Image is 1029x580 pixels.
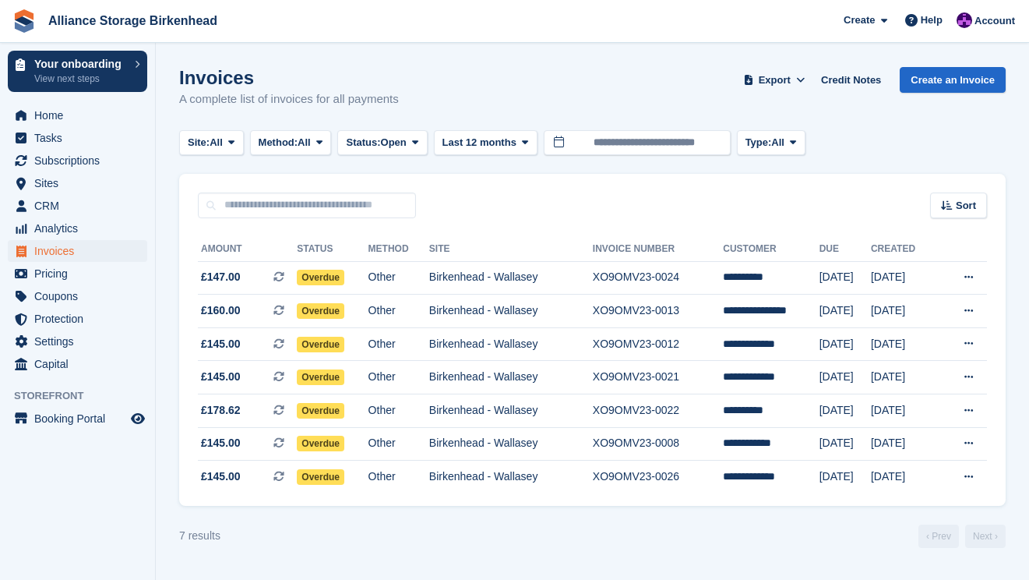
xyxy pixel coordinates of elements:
[8,331,147,352] a: menu
[297,237,368,262] th: Status
[368,461,429,493] td: Other
[201,435,241,451] span: £145.00
[8,104,147,126] a: menu
[819,261,871,295] td: [DATE]
[771,135,784,150] span: All
[871,461,938,493] td: [DATE]
[8,195,147,217] a: menu
[429,461,593,493] td: Birkenhead - Wallasey
[723,237,819,262] th: Customer
[915,525,1009,548] nav: Page
[957,12,972,28] img: Romilly Norton
[198,237,297,262] th: Amount
[129,409,147,428] a: Preview store
[210,135,223,150] span: All
[429,327,593,361] td: Birkenhead - Wallasey
[871,295,938,328] td: [DATE]
[250,130,332,156] button: Method: All
[201,369,241,385] span: £145.00
[34,58,127,69] p: Your onboarding
[8,51,147,92] a: Your onboarding View next steps
[34,353,128,375] span: Capital
[442,135,516,150] span: Last 12 months
[34,263,128,285] span: Pricing
[819,237,871,262] th: Due
[8,127,147,149] a: menu
[381,135,407,150] span: Open
[297,403,344,419] span: Overdue
[819,295,871,328] td: [DATE]
[34,195,128,217] span: CRM
[815,67,887,93] a: Credit Notes
[593,237,723,262] th: Invoice Number
[871,237,938,262] th: Created
[368,295,429,328] td: Other
[965,525,1006,548] a: Next
[740,67,809,93] button: Export
[179,528,220,544] div: 7 results
[297,337,344,352] span: Overdue
[429,394,593,428] td: Birkenhead - Wallasey
[844,12,875,28] span: Create
[34,127,128,149] span: Tasks
[201,269,241,285] span: £147.00
[593,261,723,295] td: XO9OMV23-0024
[593,394,723,428] td: XO9OMV23-0022
[871,394,938,428] td: [DATE]
[34,285,128,307] span: Coupons
[593,461,723,493] td: XO9OMV23-0026
[8,150,147,172] a: menu
[34,217,128,239] span: Analytics
[34,408,128,430] span: Booking Portal
[593,295,723,328] td: XO9OMV23-0013
[34,308,128,330] span: Protection
[42,8,224,34] a: Alliance Storage Birkenhead
[434,130,537,156] button: Last 12 months
[12,9,36,33] img: stora-icon-8386f47178a22dfd0bd8f6a31ec36ba5ce8667c1dd55bd0f319d3a0aa187defe.svg
[8,408,147,430] a: menu
[34,150,128,172] span: Subscriptions
[593,327,723,361] td: XO9OMV23-0012
[179,90,399,108] p: A complete list of invoices for all payments
[298,135,311,150] span: All
[368,361,429,394] td: Other
[8,240,147,262] a: menu
[368,261,429,295] td: Other
[368,394,429,428] td: Other
[429,261,593,295] td: Birkenhead - Wallasey
[201,336,241,352] span: £145.00
[918,525,959,548] a: Previous
[819,361,871,394] td: [DATE]
[259,135,298,150] span: Method:
[346,135,380,150] span: Status:
[297,469,344,485] span: Overdue
[34,104,128,126] span: Home
[429,427,593,461] td: Birkenhead - Wallasey
[819,461,871,493] td: [DATE]
[34,240,128,262] span: Invoices
[593,361,723,394] td: XO9OMV23-0021
[745,135,772,150] span: Type:
[201,402,241,419] span: £178.62
[34,72,127,86] p: View next steps
[8,308,147,330] a: menu
[429,361,593,394] td: Birkenhead - Wallasey
[8,172,147,194] a: menu
[759,72,791,88] span: Export
[8,353,147,375] a: menu
[34,331,128,352] span: Settings
[871,361,938,394] td: [DATE]
[871,327,938,361] td: [DATE]
[819,327,871,361] td: [DATE]
[368,237,429,262] th: Method
[429,237,593,262] th: Site
[974,13,1015,29] span: Account
[429,295,593,328] td: Birkenhead - Wallasey
[819,427,871,461] td: [DATE]
[368,427,429,461] td: Other
[179,130,244,156] button: Site: All
[819,394,871,428] td: [DATE]
[201,469,241,485] span: £145.00
[871,427,938,461] td: [DATE]
[14,388,155,404] span: Storefront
